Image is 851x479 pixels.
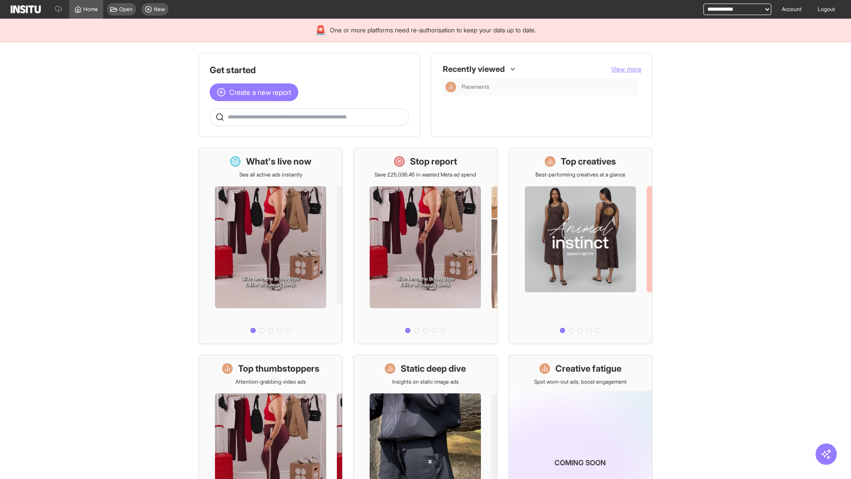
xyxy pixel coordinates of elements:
[199,148,343,344] a: What's live nowSee all active ads instantly
[410,155,457,168] h1: Stop report
[461,83,489,90] span: Placements
[445,82,456,92] div: Insights
[401,362,466,375] h1: Static deep dive
[239,171,302,178] p: See all active ads instantly
[83,6,98,13] span: Home
[611,65,641,73] span: View more
[461,83,634,90] span: Placements
[561,155,616,168] h1: Top creatives
[508,148,652,344] a: Top creativesBest-performing creatives at a glance
[210,83,298,101] button: Create a new report
[246,155,312,168] h1: What's live now
[119,6,133,13] span: Open
[330,26,536,35] span: One or more platforms need re-authorisation to keep your data up to date.
[353,148,497,344] a: Stop reportSave £25,036.45 in wasted Meta ad spend
[535,171,625,178] p: Best-performing creatives at a glance
[611,65,641,74] button: View more
[154,6,165,13] span: New
[11,5,41,13] img: Logo
[235,378,306,385] p: Attention-grabbing video ads
[315,24,326,36] div: 🚨
[238,362,320,375] h1: Top thumbstoppers
[375,171,476,178] p: Save £25,036.45 in wasted Meta ad spend
[392,378,459,385] p: Insights on static image ads
[229,87,291,98] span: Create a new report
[210,64,409,76] h1: Get started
